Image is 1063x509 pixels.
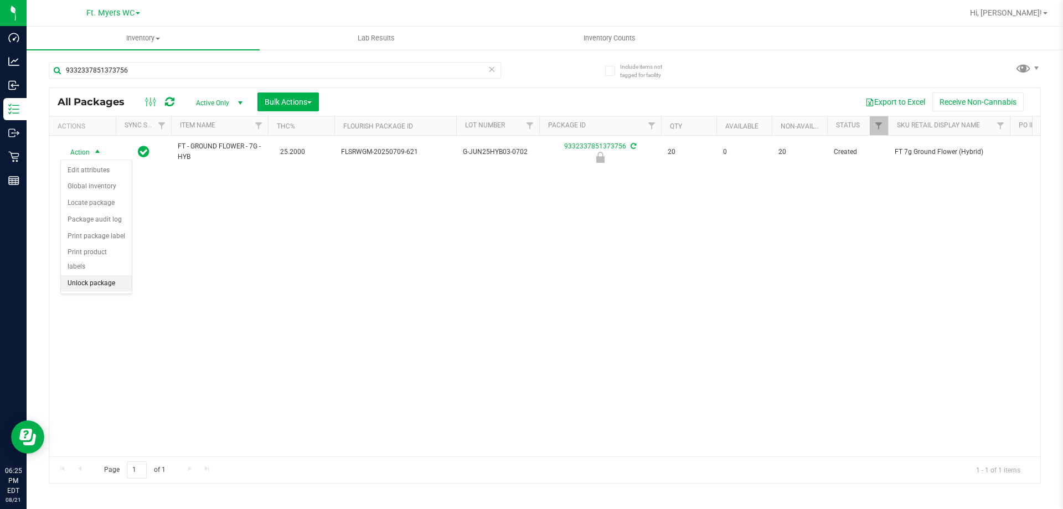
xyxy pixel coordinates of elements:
[58,122,111,130] div: Actions
[61,162,132,179] li: Edit attributes
[8,151,19,162] inline-svg: Retail
[967,461,1029,478] span: 1 - 1 of 1 items
[725,122,758,130] a: Available
[257,92,319,111] button: Bulk Actions
[95,461,174,479] span: Page of 1
[538,152,663,163] div: Newly Received
[61,228,132,245] li: Print package label
[493,27,726,50] a: Inventory Counts
[125,121,167,129] a: Sync Status
[836,121,860,129] a: Status
[8,80,19,91] inline-svg: Inbound
[61,195,132,212] li: Locate package
[127,461,147,479] input: 1
[465,121,505,129] a: Lot Number
[620,63,675,79] span: Include items not tagged for facility
[138,144,149,160] span: In Sync
[870,116,888,135] a: Filter
[781,122,830,130] a: Non-Available
[668,147,710,157] span: 20
[8,32,19,43] inline-svg: Dashboard
[27,33,260,43] span: Inventory
[265,97,312,106] span: Bulk Actions
[629,142,636,150] span: Sync from Compliance System
[343,33,410,43] span: Lab Results
[992,116,1010,135] a: Filter
[834,147,881,157] span: Created
[970,8,1042,17] span: Hi, [PERSON_NAME]!
[61,244,132,275] li: Print product labels
[895,147,1003,157] span: FT 7g Ground Flower (Hybrid)
[858,92,932,111] button: Export to Excel
[723,147,765,157] span: 0
[488,62,496,76] span: Clear
[61,178,132,195] li: Global inventory
[8,175,19,186] inline-svg: Reports
[897,121,980,129] a: Sku Retail Display Name
[61,275,132,292] li: Unlock package
[643,116,661,135] a: Filter
[11,420,44,454] iframe: Resource center
[778,147,821,157] span: 20
[5,466,22,496] p: 06:25 PM EDT
[275,144,311,160] span: 25.2000
[49,62,501,79] input: Search Package ID, Item Name, SKU, Lot or Part Number...
[1019,121,1035,129] a: PO ID
[341,147,450,157] span: FLSRWGM-20250709-621
[27,27,260,50] a: Inventory
[564,142,626,150] a: 9332337851373756
[5,496,22,504] p: 08/21
[8,56,19,67] inline-svg: Analytics
[569,33,651,43] span: Inventory Counts
[670,122,682,130] a: Qty
[521,116,539,135] a: Filter
[178,141,261,162] span: FT - GROUND FLOWER - 7G - HYB
[8,104,19,115] inline-svg: Inventory
[343,122,413,130] a: Flourish Package ID
[58,96,136,108] span: All Packages
[8,127,19,138] inline-svg: Outbound
[61,212,132,228] li: Package audit log
[180,121,215,129] a: Item Name
[86,8,135,18] span: Ft. Myers WC
[60,145,90,160] span: Action
[277,122,295,130] a: THC%
[548,121,586,129] a: Package ID
[250,116,268,135] a: Filter
[463,147,533,157] span: G-JUN25HYB03-0702
[91,145,105,160] span: select
[153,116,171,135] a: Filter
[260,27,493,50] a: Lab Results
[932,92,1024,111] button: Receive Non-Cannabis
